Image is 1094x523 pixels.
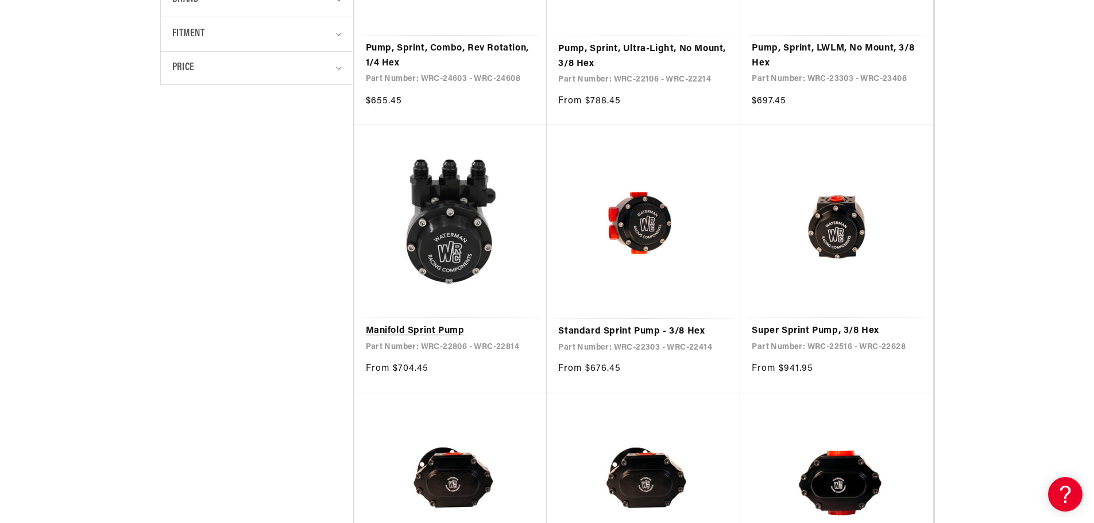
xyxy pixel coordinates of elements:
[752,41,922,71] a: Pump, Sprint, LWLM, No Mount, 3/8 Hex
[172,17,342,51] summary: Fitment (0 selected)
[172,52,342,84] summary: Price
[752,324,922,339] a: Super Sprint Pump, 3/8 Hex
[366,324,536,339] a: Manifold Sprint Pump
[558,324,729,339] a: Standard Sprint Pump - 3/8 Hex
[366,41,536,71] a: Pump, Sprint, Combo, Rev Rotation, 1/4 Hex
[172,60,195,76] span: Price
[172,26,205,42] span: Fitment
[558,42,729,71] a: Pump, Sprint, Ultra-Light, No Mount, 3/8 Hex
